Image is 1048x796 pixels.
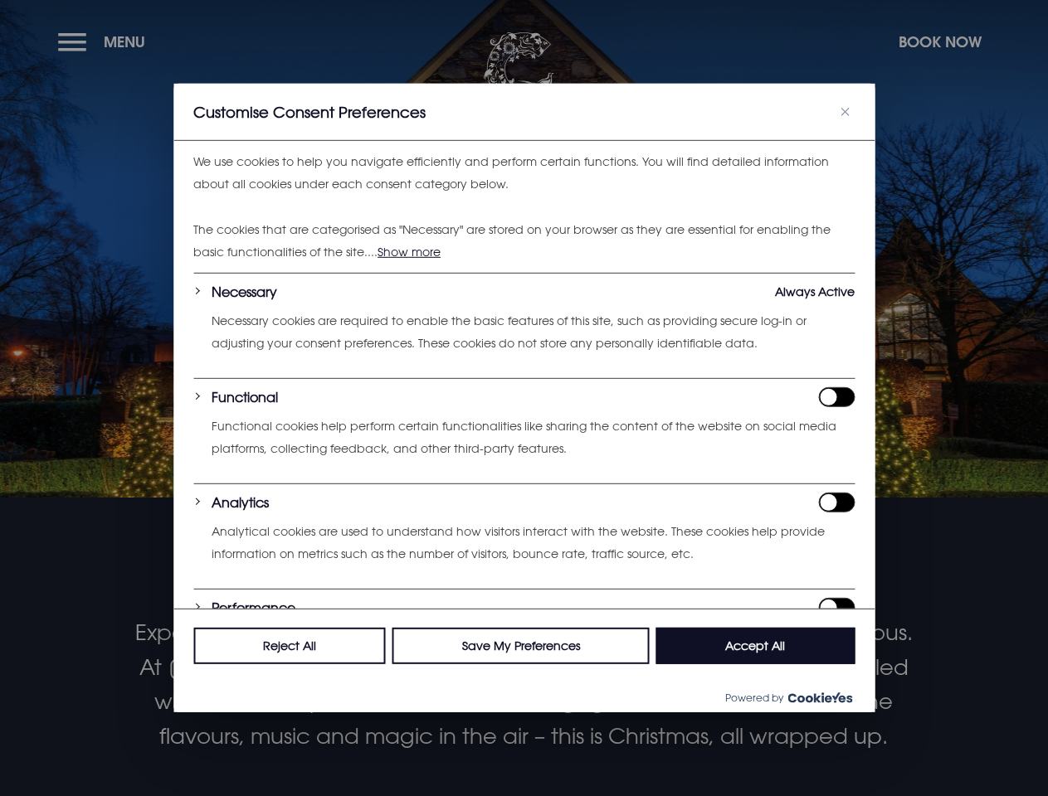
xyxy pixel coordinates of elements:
img: Cookieyes logo [787,692,852,703]
button: Reject All [193,628,386,664]
button: Close [835,102,855,122]
p: Necessary cookies are required to enable the basic features of this site, such as providing secur... [212,310,855,354]
p: The cookies that are categorised as "Necessary" are stored on your browser as they are essential ... [193,219,855,263]
span: Always Active [775,282,855,302]
button: Show more [378,241,441,261]
div: Powered by [173,682,875,712]
p: Analytical cookies are used to understand how visitors interact with the website. These cookies h... [212,521,855,565]
p: Functional cookies help perform certain functionalities like sharing the content of the website o... [212,415,855,459]
button: Necessary [212,282,277,302]
button: Accept All [656,628,855,664]
div: Customise Consent Preferences [173,84,875,712]
input: Enable Performance [818,598,855,618]
input: Enable Functional [818,387,855,407]
span: Customise Consent Preferences [193,102,426,122]
button: Functional [212,387,278,407]
button: Analytics [212,493,269,512]
input: Enable Analytics [818,493,855,512]
button: Save My Preferences [392,628,650,664]
p: We use cookies to help you navigate efficiently and perform certain functions. You will find deta... [193,151,855,195]
img: Close [841,108,849,116]
button: Performance [212,598,295,618]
